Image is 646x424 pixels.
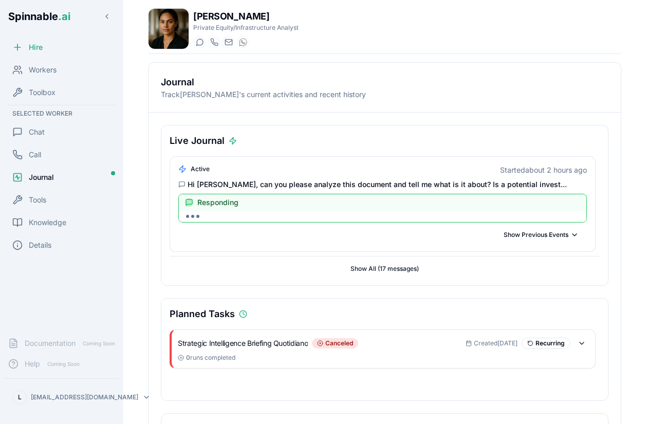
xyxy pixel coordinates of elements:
[325,339,353,347] span: canceled
[193,24,299,32] p: Private Equity/Infrastructure Analyst
[474,339,518,347] span: Created [DATE]
[239,38,247,46] img: WhatsApp
[236,36,249,48] button: WhatsApp
[31,393,138,401] p: [EMAIL_ADDRESS][DOMAIN_NAME]
[186,354,235,362] span: runs completed
[18,393,22,401] span: L
[58,10,70,23] span: .ai
[208,36,220,48] button: Start a call with Emma Ferrari
[29,150,41,160] span: Call
[4,107,119,120] div: Selected Worker
[8,10,70,23] span: Spinnable
[161,75,608,89] h2: Journal
[29,240,51,250] span: Details
[29,217,66,228] span: Knowledge
[161,89,608,100] p: Track [PERSON_NAME] 's current activities and recent history
[178,338,308,348] h3: Strategic Intelligence Briefing Quotidiano
[8,387,115,408] button: L[EMAIL_ADDRESS][DOMAIN_NAME]
[80,339,118,348] span: Coming Soon
[188,179,567,190] span: Hi [PERSON_NAME], can you please analyze this document and tell me what is it about? Is a potenti...
[197,197,238,208] span: Responding
[191,165,210,173] span: active
[29,87,56,98] span: Toolbox
[29,127,45,137] span: Chat
[29,172,54,182] span: Journal
[466,339,518,347] div: Aug 7, 2025, 11:12:40 AM
[193,36,206,48] button: Start a chat with Emma Ferrari
[536,339,565,347] span: Recurring
[500,165,587,175] div: Started about 2 hours ago
[170,134,225,148] h3: Live Journal
[170,261,600,277] button: Show All (17 messages)
[149,9,189,49] img: Emma Ferrari
[193,9,299,24] h1: [PERSON_NAME]
[186,354,190,361] span: 0
[222,36,234,48] button: Send email to emma.ferrari@getspinnable.ai
[170,307,235,321] h3: Planned Tasks
[25,338,76,348] span: Documentation
[495,227,587,243] button: Show Previous Events
[29,65,57,75] span: Workers
[44,359,83,369] span: Coming Soon
[29,195,46,205] span: Tools
[25,359,40,369] span: Help
[29,42,43,52] span: Hire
